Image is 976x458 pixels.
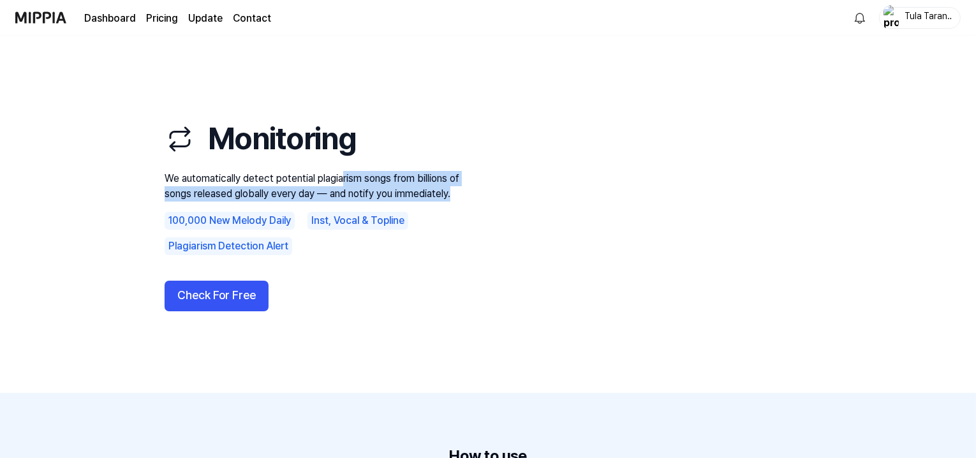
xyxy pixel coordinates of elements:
h1: Monitoring [165,117,471,160]
div: Plagiarism Detection Alert [165,237,292,255]
a: Update [188,11,223,26]
p: We automatically detect potential plagiarism songs from billions of songs released globally every... [165,171,471,202]
a: Pricing [146,11,178,26]
div: Inst, Vocal & Topline [307,212,408,230]
div: Tula Tarantula [903,10,952,24]
div: 100,000 New Melody Daily [165,212,295,230]
button: profileTula Tarantula [879,7,961,29]
button: Check For Free [165,281,269,311]
img: 알림 [852,10,868,26]
a: Dashboard [84,11,136,26]
a: Contact [233,11,271,26]
img: profile [884,5,899,31]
